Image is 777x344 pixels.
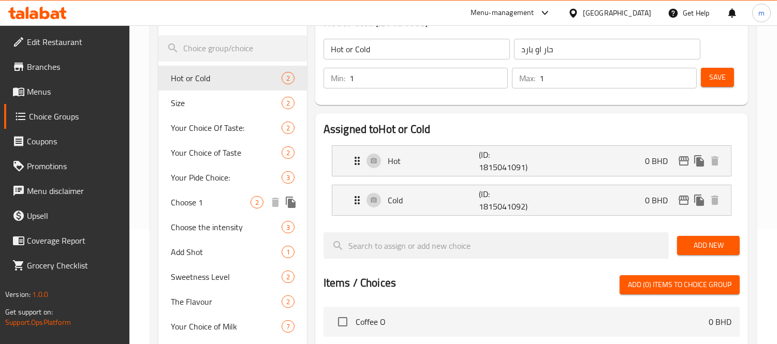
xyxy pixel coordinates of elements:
div: Choices [282,320,295,333]
a: Support.OpsPlatform [5,316,71,329]
div: Your Pide Choice:3 [158,165,307,190]
a: Coupons [4,129,130,154]
span: Promotions [27,160,122,172]
span: Your Pide Choice: [171,171,282,184]
h2: Items / Choices [324,275,396,291]
a: Branches [4,54,130,79]
span: 2 [282,272,294,282]
p: 0 BHD [645,155,676,167]
div: Choices [282,171,295,184]
div: Choices [282,72,295,84]
span: Coffee O [356,316,709,328]
div: Add Shot1 [158,240,307,264]
button: duplicate [692,153,707,169]
div: Choices [282,146,295,159]
span: 2 [282,98,294,108]
span: Your Choice of Milk [171,320,282,333]
div: Choose 12deleteduplicate [158,190,307,215]
input: search [324,232,669,259]
span: 2 [282,297,294,307]
div: Expand [332,185,731,215]
span: Upsell [27,210,122,222]
span: Coverage Report [27,234,122,247]
span: Edit Restaurant [27,36,122,48]
div: Choices [282,122,295,134]
span: Size [171,97,282,109]
div: Choices [282,246,295,258]
div: Choose the intensity3 [158,215,307,240]
span: Choose the intensity [171,221,282,233]
span: 2 [282,148,294,158]
h2: Choice Groups [167,10,233,26]
span: Add New [685,239,731,252]
span: Choice Groups [29,110,122,123]
div: Hot or Cold2 [158,66,307,91]
span: Choose 1 [171,196,251,208]
button: edit [676,192,692,208]
span: Branches [27,61,122,73]
div: Choices [282,295,295,308]
span: Add (0) items to choice group [628,278,731,291]
div: Menu-management [471,7,534,19]
span: Hot or Cold [171,72,282,84]
span: Save [709,71,726,84]
div: Expand [332,146,731,176]
h3: Hot or Cold (ID: 104168) [324,14,740,31]
span: 2 [282,123,294,133]
span: The Flavour [171,295,282,308]
span: Sweetness Level [171,271,282,283]
div: Size2 [158,91,307,115]
div: Choices [282,97,295,109]
a: Menu disclaimer [4,178,130,203]
span: 1.0.0 [32,288,48,301]
p: (ID: 1815041092) [479,188,540,213]
button: Add (0) items to choice group [620,275,740,294]
span: 3 [282,173,294,183]
span: 1 [282,247,294,257]
span: 3 [282,222,294,232]
div: The Flavour2 [158,289,307,314]
span: 2 [251,198,263,207]
a: Grocery Checklist [4,253,130,278]
span: Select choice [332,311,354,333]
span: Menus [27,85,122,98]
button: Save [701,68,734,87]
a: Promotions [4,154,130,178]
a: Edit Restaurant [4,29,130,54]
p: Min: [331,72,345,84]
p: 0 BHD [645,194,676,206]
p: 0 BHD [709,316,731,328]
input: search [158,35,307,62]
a: Upsell [4,203,130,228]
a: Coverage Report [4,228,130,253]
div: Sweetness Level2 [158,264,307,289]
div: Your Choice of Milk7 [158,314,307,339]
span: m [758,7,765,19]
span: Add Shot [171,246,282,258]
div: Choices [251,196,263,208]
button: delete [707,192,723,208]
span: Grocery Checklist [27,259,122,272]
span: Your Choice of Taste [171,146,282,159]
div: Your Choice Of Taste:2 [158,115,307,140]
button: delete [268,195,283,210]
button: duplicate [692,192,707,208]
a: Menus [4,79,130,104]
span: Menu disclaimer [27,185,122,197]
span: Your Choice Of Taste: [171,122,282,134]
a: Choice Groups [4,104,130,129]
button: Add New [677,236,740,255]
div: Your Choice of Taste2 [158,140,307,165]
span: Coupons [27,135,122,147]
div: [GEOGRAPHIC_DATA] [583,7,651,19]
div: Choices [282,221,295,233]
button: delete [707,153,723,169]
p: Cold [388,194,479,206]
span: Get support on: [5,305,53,319]
p: (ID: 1815041091) [479,148,540,173]
span: 7 [282,322,294,332]
h2: Assigned to Hot or Cold [324,122,740,137]
span: 2 [282,73,294,83]
li: Expand [324,141,740,181]
span: Version: [5,288,31,301]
